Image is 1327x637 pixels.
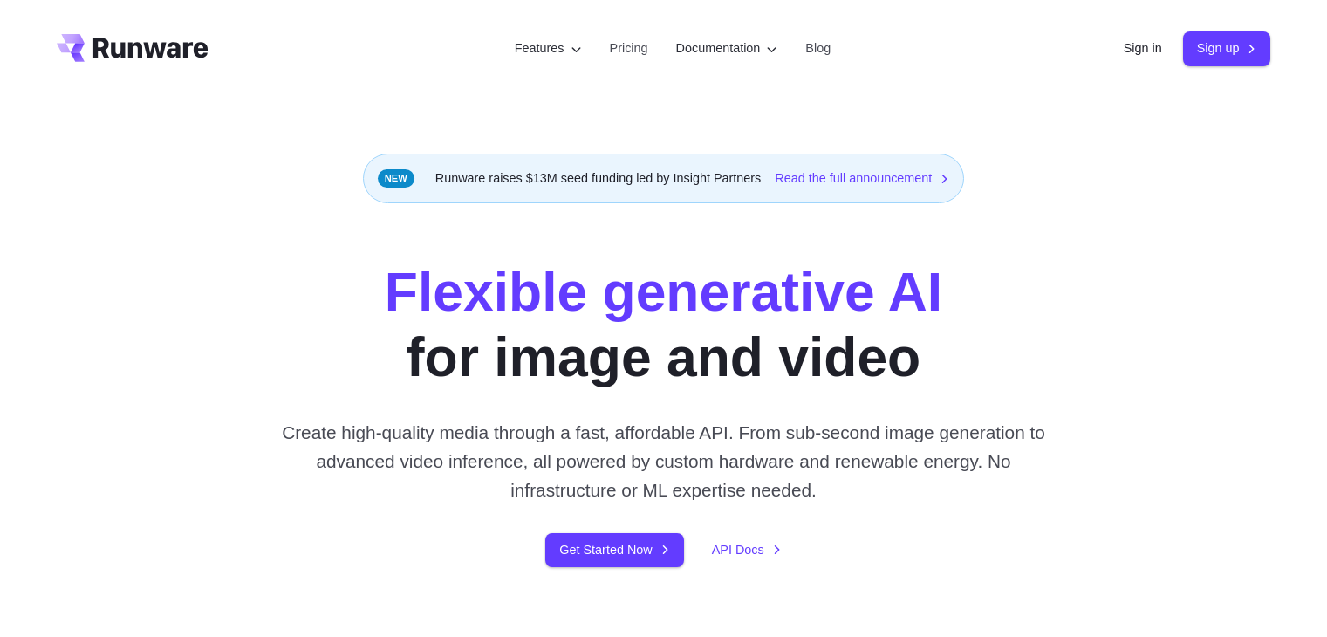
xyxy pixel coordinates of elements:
[775,168,949,188] a: Read the full announcement
[805,38,831,58] a: Blog
[712,540,782,560] a: API Docs
[275,418,1052,505] p: Create high-quality media through a fast, affordable API. From sub-second image generation to adv...
[515,38,582,58] label: Features
[1183,31,1271,65] a: Sign up
[57,34,209,62] a: Go to /
[610,38,648,58] a: Pricing
[363,154,965,203] div: Runware raises $13M seed funding led by Insight Partners
[1124,38,1162,58] a: Sign in
[676,38,778,58] label: Documentation
[545,533,683,567] a: Get Started Now
[385,259,942,390] h1: for image and video
[385,261,942,322] strong: Flexible generative AI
